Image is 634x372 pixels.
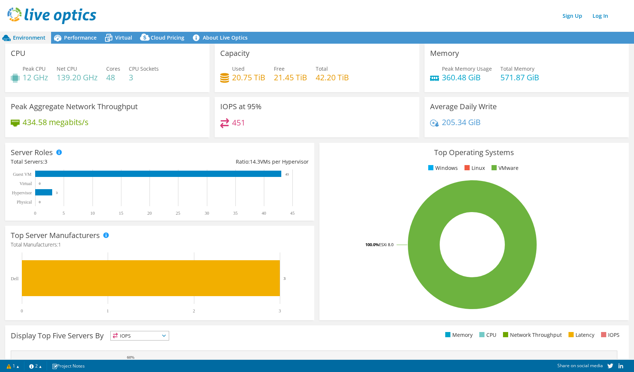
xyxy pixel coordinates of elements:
[599,331,620,339] li: IOPS
[23,118,88,126] h4: 434.58 megabits/s
[430,103,497,111] h3: Average Daily Write
[365,242,379,247] tspan: 100.0%
[250,158,260,165] span: 14.3
[147,211,152,216] text: 20
[477,331,496,339] li: CPU
[115,34,132,41] span: Virtual
[426,164,458,172] li: Windows
[443,331,473,339] li: Memory
[21,308,23,314] text: 0
[589,10,612,21] a: Log In
[11,158,160,166] div: Total Servers:
[58,241,61,248] span: 1
[285,172,289,176] text: 43
[316,73,349,81] h4: 42.20 TiB
[379,242,393,247] tspan: ESXi 8.0
[463,164,485,172] li: Linux
[316,65,328,72] span: Total
[127,355,134,359] text: 60%
[57,73,98,81] h4: 139.20 GHz
[567,331,594,339] li: Latency
[7,7,96,24] img: live_optics_svg.svg
[11,231,100,239] h3: Top Server Manufacturers
[11,103,138,111] h3: Peak Aggregate Network Throughput
[44,158,47,165] span: 3
[13,172,31,177] text: Guest VM
[23,65,46,72] span: Peak CPU
[232,73,265,81] h4: 20.75 TiB
[24,361,47,371] a: 2
[501,331,562,339] li: Network Throughput
[190,32,253,44] a: About Live Optics
[559,10,586,21] a: Sign Up
[17,200,32,205] text: Physical
[111,331,169,340] span: IOPS
[274,73,307,81] h4: 21.45 TiB
[23,73,48,81] h4: 12 GHz
[47,361,90,371] a: Project Notes
[151,34,184,41] span: Cloud Pricing
[56,191,58,195] text: 3
[232,118,245,127] h4: 451
[279,308,281,314] text: 3
[64,34,97,41] span: Performance
[106,73,120,81] h4: 48
[39,182,41,185] text: 0
[63,211,65,216] text: 5
[233,211,238,216] text: 35
[220,103,262,111] h3: IOPS at 95%
[262,211,266,216] text: 40
[12,190,32,195] text: Hypervisor
[500,65,534,72] span: Total Memory
[430,49,459,57] h3: Memory
[129,73,159,81] h4: 3
[442,73,492,81] h4: 360.48 GiB
[205,211,209,216] text: 30
[274,65,285,72] span: Free
[1,361,24,371] a: 1
[20,181,32,186] text: Virtual
[90,211,95,216] text: 10
[129,65,159,72] span: CPU Sockets
[119,211,123,216] text: 15
[232,65,245,72] span: Used
[290,211,295,216] text: 45
[11,276,19,281] text: Dell
[176,211,180,216] text: 25
[442,65,492,72] span: Peak Memory Usage
[13,34,46,41] span: Environment
[325,148,623,157] h3: Top Operating Systems
[160,158,309,166] div: Ratio: VMs per Hypervisor
[442,118,481,126] h4: 205.34 GiB
[11,148,53,157] h3: Server Roles
[57,65,77,72] span: Net CPU
[557,362,603,369] span: Share on social media
[490,164,519,172] li: VMware
[11,49,26,57] h3: CPU
[106,65,120,72] span: Cores
[500,73,539,81] h4: 571.87 GiB
[11,241,309,249] h4: Total Manufacturers:
[39,200,41,204] text: 0
[107,308,109,314] text: 1
[220,49,249,57] h3: Capacity
[284,276,286,281] text: 3
[193,308,195,314] text: 2
[34,211,36,216] text: 0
